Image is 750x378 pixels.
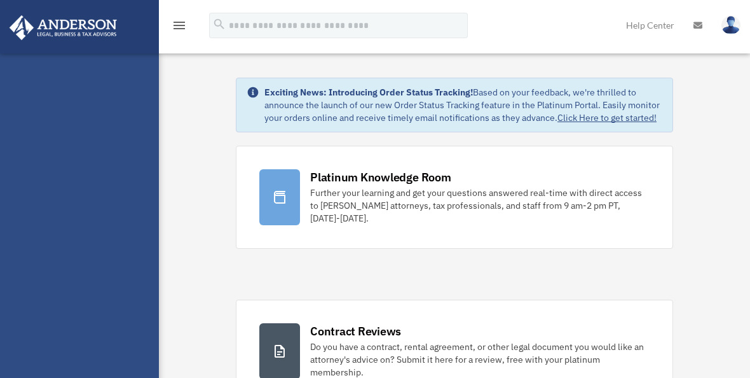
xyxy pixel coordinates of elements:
img: User Pic [721,16,740,34]
i: search [212,17,226,31]
a: Platinum Knowledge Room Further your learning and get your questions answered real-time with dire... [236,146,673,249]
i: menu [172,18,187,33]
strong: Exciting News: Introducing Order Status Tracking! [264,87,473,98]
img: Anderson Advisors Platinum Portal [6,15,121,40]
a: Click Here to get started! [557,112,657,123]
a: menu [172,22,187,33]
div: Platinum Knowledge Room [310,169,451,185]
div: Contract Reviews [310,323,401,339]
div: Further your learning and get your questions answered real-time with direct access to [PERSON_NAM... [310,186,650,225]
div: Based on your feedback, we're thrilled to announce the launch of our new Order Status Tracking fe... [264,86,662,124]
